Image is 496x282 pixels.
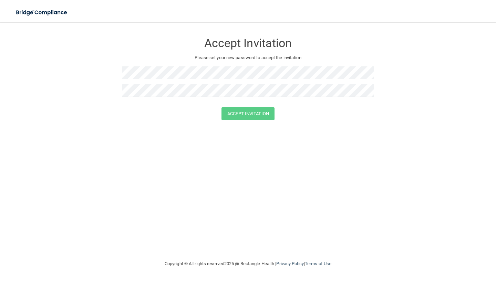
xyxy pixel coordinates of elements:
[122,253,374,275] div: Copyright © All rights reserved 2025 @ Rectangle Health | |
[276,261,303,266] a: Privacy Policy
[305,261,331,266] a: Terms of Use
[127,54,369,62] p: Please set your new password to accept the invitation
[221,107,275,120] button: Accept Invitation
[122,37,374,50] h3: Accept Invitation
[10,6,74,20] img: bridge_compliance_login_screen.278c3ca4.svg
